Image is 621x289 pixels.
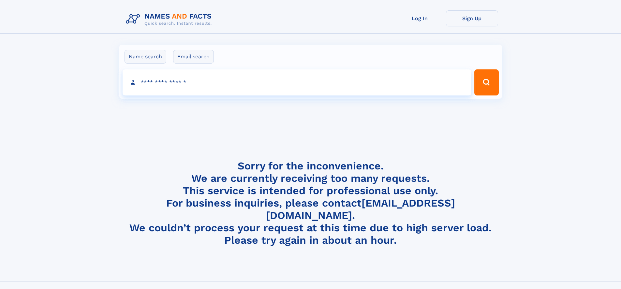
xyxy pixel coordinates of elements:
[266,197,455,222] a: [EMAIL_ADDRESS][DOMAIN_NAME]
[123,69,472,95] input: search input
[446,10,498,26] a: Sign Up
[474,69,498,95] button: Search Button
[123,160,498,247] h4: Sorry for the inconvenience. We are currently receiving too many requests. This service is intend...
[394,10,446,26] a: Log In
[173,50,214,64] label: Email search
[123,10,217,28] img: Logo Names and Facts
[125,50,166,64] label: Name search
